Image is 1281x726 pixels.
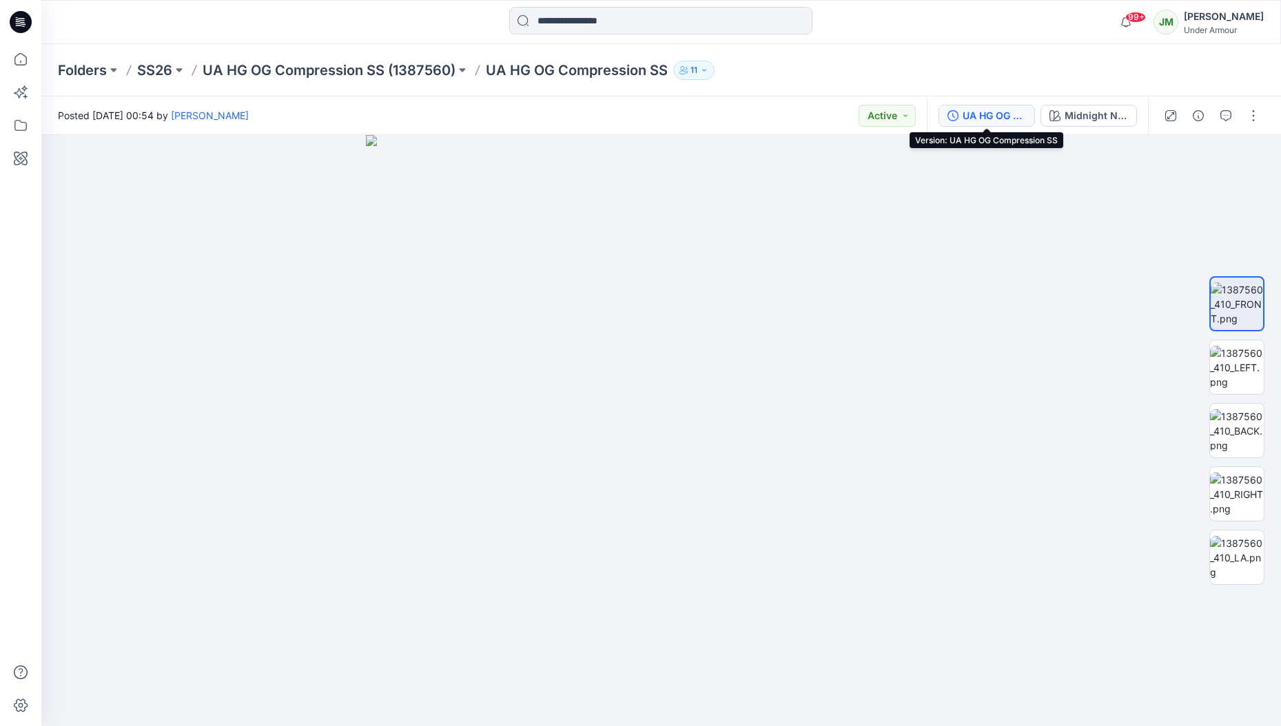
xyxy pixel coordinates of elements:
div: JM [1154,10,1178,34]
p: 11 [690,63,697,78]
img: 1387560_410_BACK.png [1210,409,1264,453]
div: UA HG OG Compression SS [963,108,1026,123]
button: UA HG OG Compression SS [939,105,1035,127]
a: UA HG OG Compression SS (1387560) [203,61,455,80]
img: 1387560_410_LA.png [1210,536,1264,579]
div: Midnight Navy / / White: N/A [1065,108,1128,123]
button: Details [1187,105,1209,127]
img: 1387560_410_FRONT.png [1211,282,1263,326]
button: Midnight Navy / / White: N/A [1041,105,1137,127]
div: Under Armour [1184,25,1264,35]
div: [PERSON_NAME] [1184,8,1264,25]
span: 99+ [1125,12,1146,23]
a: SS26 [137,61,172,80]
p: UA HG OG Compression SS [486,61,668,80]
a: Folders [58,61,107,80]
img: eyJhbGciOiJIUzI1NiIsImtpZCI6IjAiLCJzbHQiOiJzZXMiLCJ0eXAiOiJKV1QifQ.eyJkYXRhIjp7InR5cGUiOiJzdG9yYW... [366,135,957,726]
img: 1387560_410_RIGHT.png [1210,473,1264,516]
span: Posted [DATE] 00:54 by [58,108,249,123]
button: 11 [673,61,715,80]
img: 1387560_410_LEFT.png [1210,346,1264,389]
a: [PERSON_NAME] [171,110,249,121]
